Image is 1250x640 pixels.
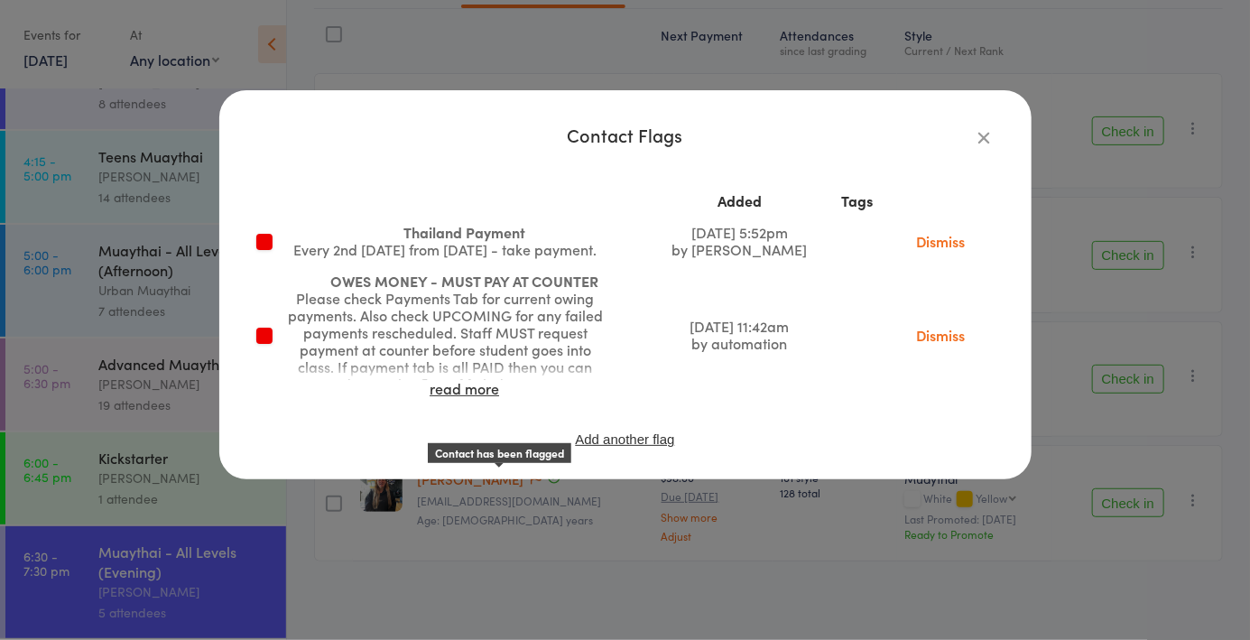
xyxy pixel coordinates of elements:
[653,185,828,217] th: Added
[288,290,604,427] div: Please check Payments Tab for current owing payments. Also check UPCOMING for any failed payments...
[828,185,887,217] th: Tags
[430,378,499,398] a: read more
[288,241,604,258] div: Every 2nd [DATE] from [DATE] - take payment.
[903,231,978,251] a: Dismiss this flag
[653,217,828,265] td: [DATE] 5:52pm by [PERSON_NAME]
[653,265,828,404] td: [DATE] 11:42am by automation
[255,126,995,144] div: Contact Flags
[903,325,978,345] a: Dismiss this flag
[428,443,571,464] div: Contact has been flagged
[403,222,525,242] span: Thailand Payment
[573,431,676,447] button: Add another flag
[330,271,598,291] span: OWES MONEY - MUST PAY AT COUNTER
